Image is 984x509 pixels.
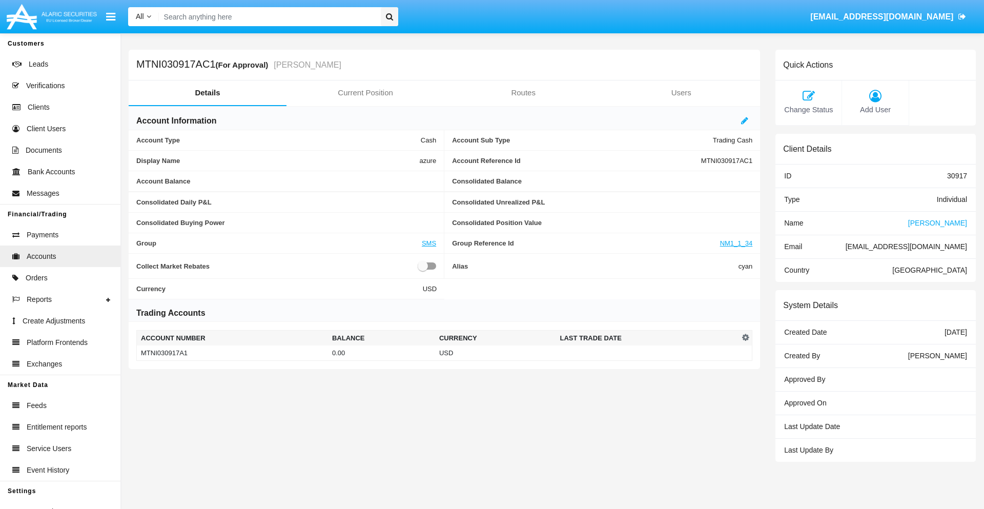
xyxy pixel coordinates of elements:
[784,219,803,227] span: Name
[937,195,967,203] span: Individual
[739,260,752,272] span: cyan
[27,230,58,240] span: Payments
[452,260,739,272] span: Alias
[784,266,809,274] span: Country
[784,375,825,383] span: Approved By
[27,400,47,411] span: Feeds
[908,352,967,360] span: [PERSON_NAME]
[328,345,435,361] td: 0.00
[28,102,50,113] span: Clients
[784,352,820,360] span: Created By
[136,115,216,127] h6: Account Information
[701,157,752,165] span: MTNI030917AC1
[136,219,436,227] span: Consolidated Buying Power
[784,328,827,336] span: Created Date
[846,242,967,251] span: [EMAIL_ADDRESS][DOMAIN_NAME]
[136,260,418,272] span: Collect Market Rebates
[29,59,48,70] span: Leads
[784,172,791,180] span: ID
[129,80,286,105] a: Details
[420,157,437,165] span: azure
[720,239,753,247] a: NM1_1_34
[945,328,967,336] span: [DATE]
[26,145,62,156] span: Documents
[452,239,720,247] span: Group Reference Id
[27,294,52,305] span: Reports
[137,345,328,361] td: MTNI030917A1
[328,331,435,346] th: Balance
[136,157,420,165] span: Display Name
[27,124,66,134] span: Client Users
[136,239,422,247] span: Group
[136,308,206,319] h6: Trading Accounts
[452,198,752,206] span: Consolidated Unrealized P&L
[947,172,967,180] span: 30917
[847,105,903,116] span: Add User
[26,80,65,91] span: Verifications
[452,219,752,227] span: Consolidated Position Value
[435,331,556,346] th: Currency
[713,136,753,144] span: Trading Cash
[23,316,85,327] span: Create Adjustments
[271,61,341,69] small: [PERSON_NAME]
[137,331,328,346] th: Account Number
[783,144,831,154] h6: Client Details
[781,105,836,116] span: Change Status
[136,285,423,293] span: Currency
[784,446,833,454] span: Last Update By
[422,239,436,247] a: SMS
[27,359,62,370] span: Exchanges
[784,195,799,203] span: Type
[286,80,444,105] a: Current Position
[784,242,802,251] span: Email
[444,80,602,105] a: Routes
[423,285,437,293] span: USD
[136,59,341,71] h5: MTNI030917AC1
[136,12,144,21] span: All
[556,331,739,346] th: Last Trade Date
[452,136,713,144] span: Account Sub Type
[27,465,69,476] span: Event History
[452,157,701,165] span: Account Reference Id
[27,337,88,348] span: Platform Frontends
[159,7,377,26] input: Search
[27,443,71,454] span: Service Users
[435,345,556,361] td: USD
[27,251,56,262] span: Accounts
[810,12,953,21] span: [EMAIL_ADDRESS][DOMAIN_NAME]
[136,177,436,185] span: Account Balance
[892,266,967,274] span: [GEOGRAPHIC_DATA]
[27,188,59,199] span: Messages
[136,198,436,206] span: Consolidated Daily P&L
[421,136,436,144] span: Cash
[128,11,159,22] a: All
[784,422,840,431] span: Last Update Date
[783,300,838,310] h6: System Details
[28,167,75,177] span: Bank Accounts
[136,136,421,144] span: Account Type
[784,399,827,407] span: Approved On
[27,422,87,433] span: Entitlement reports
[216,59,272,71] div: (For Approval)
[452,177,752,185] span: Consolidated Balance
[26,273,48,283] span: Orders
[602,80,760,105] a: Users
[783,60,833,70] h6: Quick Actions
[806,3,971,31] a: [EMAIL_ADDRESS][DOMAIN_NAME]
[5,2,98,32] img: Logo image
[908,219,967,227] span: [PERSON_NAME]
